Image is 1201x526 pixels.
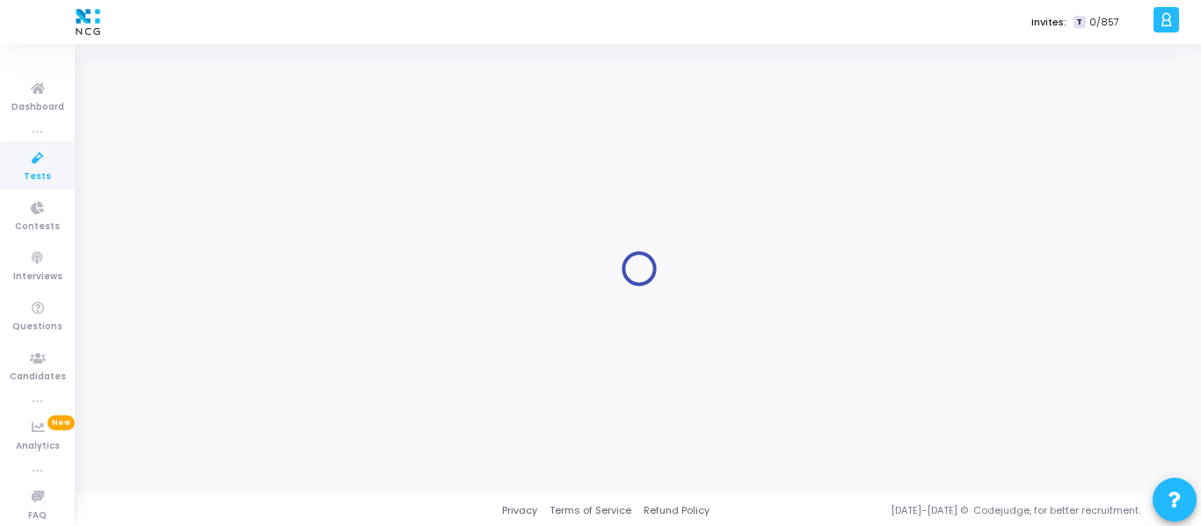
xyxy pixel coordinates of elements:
[11,100,64,115] span: Dashboard
[1074,16,1085,29] span: T
[710,503,1179,518] div: [DATE]-[DATE] © Codejudge, for better recruitment.
[16,439,60,454] span: Analytics
[47,415,75,430] span: New
[13,270,62,285] span: Interviews
[644,503,710,518] a: Refund Policy
[550,503,631,518] a: Terms of Service
[1031,15,1066,30] label: Invites:
[24,169,51,184] span: Tests
[502,503,537,518] a: Privacy
[10,370,66,385] span: Candidates
[28,508,47,523] span: FAQ
[71,4,105,40] img: logo
[15,220,60,234] span: Contests
[12,320,62,335] span: Questions
[1089,15,1119,30] span: 0/857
